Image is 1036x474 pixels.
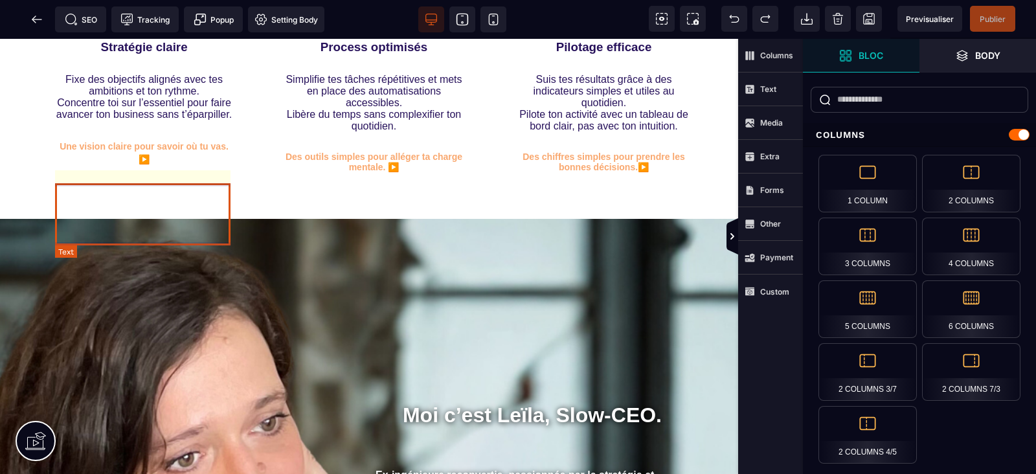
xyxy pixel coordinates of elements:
strong: Body [975,51,1000,60]
h3: Moi c’est Leïla, Slow-CEO. [29,361,709,392]
span: Setting Body [254,13,318,26]
text: Simplifie tes tâches répétitives et mets en place des automatisations accessibles. Libère du temp... [285,32,463,96]
div: 6 Columns [922,280,1020,338]
span: Screenshot [680,6,706,32]
span: View components [649,6,675,32]
strong: Text [760,84,776,94]
div: 1 Column [818,155,917,212]
strong: Forms [760,185,784,195]
strong: Bloc [859,51,883,60]
span: Open Blocks [803,39,919,73]
div: 2 Columns 3/7 [818,343,917,401]
span: Preview [897,6,962,32]
span: SEO [65,13,97,26]
div: 2 Columns 7/3 [922,343,1020,401]
span: Previsualiser [906,14,954,24]
text: Fixe des objectifs alignés avec tes ambitions et ton rythme. Concentre toi sur l’essentiel pour f... [55,32,233,85]
strong: Payment [760,253,793,262]
text: Une vision claire pour savoir où tu vas. ▶️ [55,98,233,130]
span: Publier [980,14,1006,24]
span: Tracking [120,13,170,26]
text: Suis tes résultats grâce à des indicateurs simples et utiles au quotidien. Pilote ton activité av... [515,32,693,96]
div: 5 Columns [818,280,917,338]
div: Columns [803,123,1036,147]
strong: Custom [760,287,789,297]
div: 2 Columns 4/5 [818,406,917,464]
strong: Media [760,118,783,128]
div: 4 Columns [922,218,1020,275]
text: Des chiffres simples pour prendre les bonnes décisions.▶️ [515,109,693,137]
strong: Columns [760,51,793,60]
text: Des outils simples pour alléger ta charge mentale. ▶️ [285,109,463,137]
span: Popup [194,13,234,26]
strong: Other [760,219,781,229]
div: 2 Columns [922,155,1020,212]
strong: Extra [760,152,780,161]
div: 3 Columns [818,218,917,275]
span: Open Layer Manager [919,39,1036,73]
